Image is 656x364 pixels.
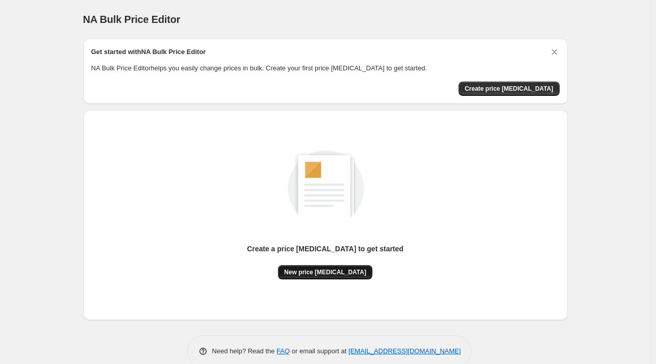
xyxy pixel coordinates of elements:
span: Need help? Read the [212,347,277,355]
span: or email support at [290,347,348,355]
button: Dismiss card [549,47,560,57]
p: Create a price [MEDICAL_DATA] to get started [247,244,403,254]
span: Create price [MEDICAL_DATA] [465,85,553,93]
button: Create price change job [459,82,560,96]
button: New price [MEDICAL_DATA] [278,265,372,279]
h2: Get started with NA Bulk Price Editor [91,47,206,57]
span: NA Bulk Price Editor [83,14,181,25]
p: NA Bulk Price Editor helps you easily change prices in bulk. Create your first price [MEDICAL_DAT... [91,63,560,73]
a: FAQ [276,347,290,355]
a: [EMAIL_ADDRESS][DOMAIN_NAME] [348,347,461,355]
span: New price [MEDICAL_DATA] [284,268,366,276]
